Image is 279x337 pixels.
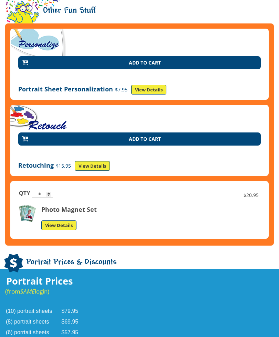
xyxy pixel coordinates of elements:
[5,288,274,295] p: (from login)
[131,85,166,95] a: View Details
[75,161,110,171] a: View Details
[113,86,130,93] span: $7.95
[18,156,261,171] p: Retouching
[18,56,261,69] button: Add to Cart
[6,317,61,327] td: (8) portrait sheets
[41,220,76,230] a: View Details
[18,205,36,222] img: Photo Magnet Set
[61,306,87,316] td: $79.95
[241,191,261,199] span: $20.95
[61,317,87,327] td: $69.95
[18,190,30,196] label: QTY
[18,80,261,95] p: Portrait Sheet Personalization
[20,287,35,295] em: SAME
[41,205,97,214] strong: Photo Magnet Set
[6,306,61,316] td: (10) portrait sheets
[18,132,261,146] button: Add to Cart
[54,162,73,169] span: $15.95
